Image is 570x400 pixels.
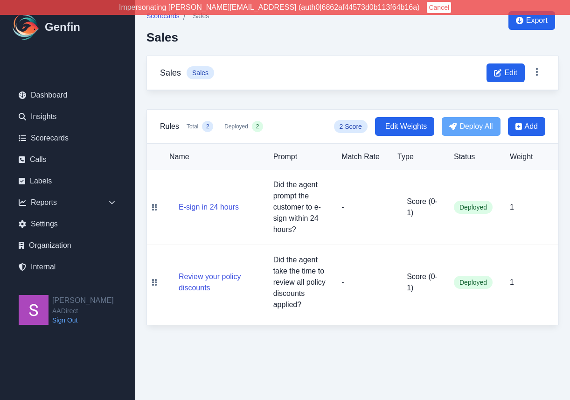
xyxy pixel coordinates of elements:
[52,306,114,316] span: AADirect
[11,172,124,190] a: Labels
[11,258,124,276] a: Internal
[502,144,558,170] th: Weight
[459,121,493,132] span: Deploy All
[334,120,368,133] span: 2 Score
[510,278,514,286] span: 1
[206,123,209,130] span: 2
[407,271,439,294] h5: Score
[504,67,517,78] span: Edit
[273,179,327,235] p: Did the agent prompt the customer to e-sign within 24 hours?
[160,66,181,79] h3: Sales
[11,150,124,169] a: Calls
[179,202,239,213] button: E-sign in 24 hours
[508,11,555,30] button: Export
[266,144,334,170] th: Prompt
[11,193,124,212] div: Reports
[454,276,493,289] span: Deployed
[187,123,198,130] span: Total
[525,121,538,132] span: Add
[146,11,180,21] span: Scorecards
[273,254,327,310] p: Did the agent take the time to review all policy discounts applied?
[52,295,114,306] h2: [PERSON_NAME]
[179,271,258,294] button: Review your policy discounts
[341,277,382,288] p: -
[11,107,124,126] a: Insights
[11,12,41,42] img: Logo
[256,123,259,130] span: 2
[341,202,382,213] p: -
[19,295,49,325] img: Shane Wey
[193,11,209,21] span: Sales
[510,203,514,211] span: 1
[487,63,525,82] button: Edit
[179,284,258,292] a: Review your policy discounts
[454,201,493,214] span: Deployed
[146,11,180,23] a: Scorecards
[526,15,548,26] span: Export
[11,215,124,233] a: Settings
[427,2,451,13] button: Cancel
[52,316,114,325] a: Sign Out
[179,203,239,211] a: E-sign in 24 hours
[334,144,390,170] th: Match Rate
[442,117,500,136] button: Deploy All
[146,30,209,44] h2: Sales
[160,121,179,132] h3: Rules
[11,236,124,255] a: Organization
[11,129,124,147] a: Scorecards
[385,121,427,132] span: Edit Weights
[183,12,185,23] span: /
[11,86,124,105] a: Dashboard
[187,66,214,79] span: Sales
[224,123,248,130] span: Deployed
[45,20,80,35] h1: Genfin
[407,196,439,218] h5: Score
[390,144,446,170] th: Type
[375,117,435,136] button: Edit Weights
[162,144,266,170] th: Name
[446,144,502,170] th: Status
[508,117,545,136] button: Add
